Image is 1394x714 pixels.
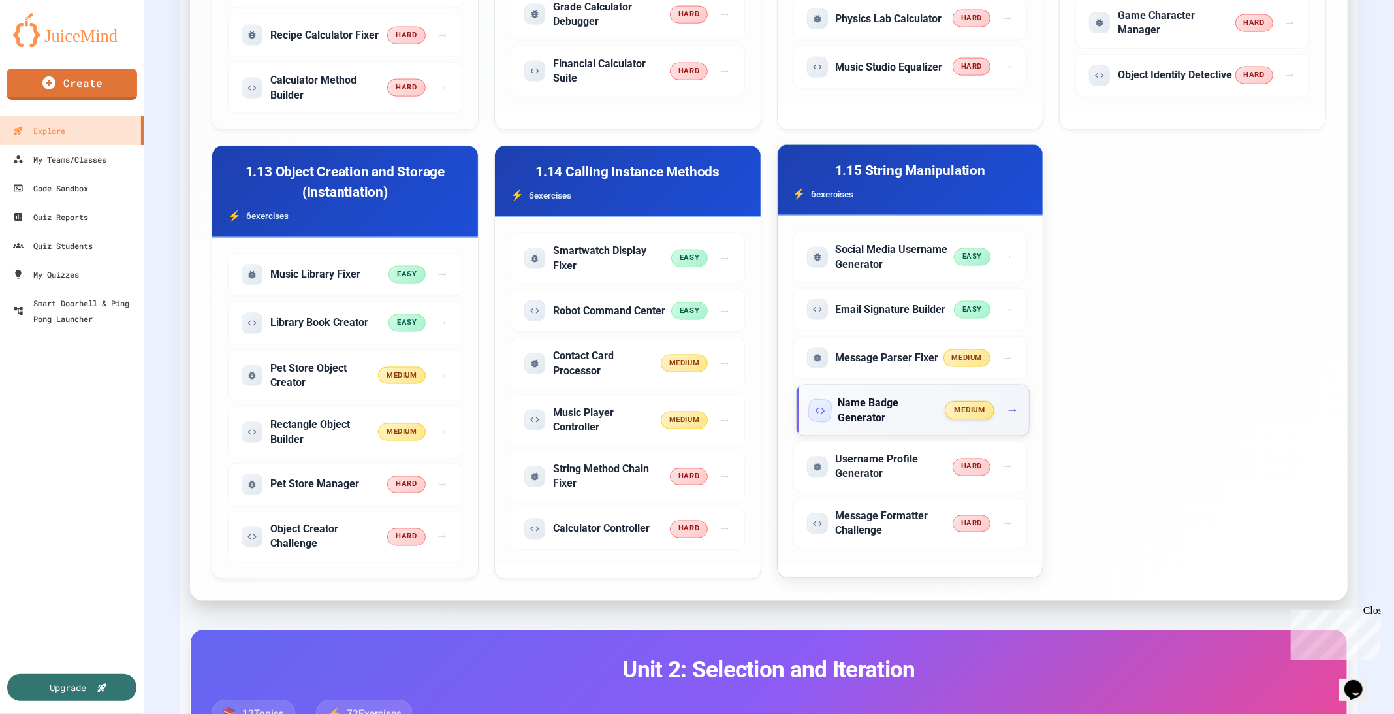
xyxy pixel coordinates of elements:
h5: Smartwatch Display Fixer [553,244,671,273]
span: → [718,354,731,373]
span: → [436,26,449,45]
h5: Financial Calculator Suite [553,57,670,86]
div: My Quizzes [13,267,79,282]
span: hard [953,10,990,27]
span: → [1284,14,1296,33]
span: hard [670,63,708,80]
span: → [1001,9,1013,28]
span: hard [387,27,425,44]
h5: Username Profile Generator [836,453,953,482]
h5: Music Studio Equalizer [836,60,943,74]
span: → [436,528,449,547]
span: → [718,249,731,268]
span: → [718,302,731,321]
h5: Name Badge Generator [838,396,946,425]
span: → [436,265,449,284]
span: hard [953,515,990,533]
span: → [1001,300,1013,319]
div: Start exercise: Library Book Creator (easy difficulty, code problem) [228,302,462,345]
h5: Calculator Method Builder [270,73,387,103]
h5: Rectangle Object Builder [270,417,378,447]
h5: Physics Lab Calculator [836,12,942,26]
span: hard [670,468,708,486]
h3: 1.13 Object Creation and Storage (Instantiation) [228,162,462,203]
div: Quiz Students [13,238,93,253]
div: Start exercise: Calculator Controller (hard difficulty, code problem) [511,508,745,551]
span: easy [671,302,708,320]
h5: Library Book Creator [270,316,368,330]
span: hard [1235,14,1273,32]
span: hard [1235,67,1273,84]
div: Start exercise: Contact Card Processor (medium difficulty, fix problem) [511,338,745,389]
h5: Game Character Manager [1118,8,1235,38]
span: → [1001,458,1013,477]
h5: Recipe Calculator Fixer [270,28,379,42]
span: → [436,476,449,495]
div: Start exercise: Social Media Username Generator (easy difficulty, fix problem) [793,231,1028,283]
span: → [1001,248,1013,267]
iframe: chat widget [1286,605,1381,660]
h5: Object Identity Detective [1118,68,1232,82]
div: 6 exercise s [511,187,745,203]
h3: 1.14 Calling Instance Methods [511,162,745,182]
h5: Message Formatter Challenge [836,510,953,539]
div: Chat with us now!Close [5,5,90,83]
div: My Teams/Classes [13,152,106,167]
span: hard [387,79,425,97]
span: → [436,78,449,97]
div: Smart Doorbell & Ping Pong Launcher [13,295,138,327]
span: → [718,468,731,487]
span: → [718,62,731,81]
span: medium [378,367,425,385]
h5: Object Creator Challenge [270,523,387,552]
div: Start exercise: Music Library Fixer (easy difficulty, fix problem) [228,253,462,297]
h5: Music Player Controller [553,406,661,435]
div: Start exercise: Music Studio Equalizer (hard difficulty, code problem) [793,46,1028,89]
span: easy [388,314,425,332]
div: Upgrade [50,681,87,694]
span: → [1001,57,1013,76]
div: Start exercise: Pet Store Manager (hard difficulty, fix problem) [228,463,462,506]
h5: Contact Card Processor [553,349,661,378]
div: Explore [13,123,65,138]
div: Start exercise: Calculator Method Builder (hard difficulty, code problem) [228,62,462,114]
span: → [718,411,731,430]
iframe: chat widget [1339,662,1381,701]
span: hard [670,6,708,24]
h5: Pet Store Manager [270,478,359,492]
span: easy [671,250,708,267]
h5: String Method Chain Fixer [553,462,670,492]
span: easy [954,301,990,319]
div: Start exercise: Email Signature Builder (easy difficulty, code problem) [793,288,1028,331]
a: Create [7,69,137,100]
div: Start exercise: Financial Calculator Suite (hard difficulty, code problem) [511,46,745,97]
div: Start exercise: String Method Chain Fixer (hard difficulty, fix problem) [511,451,745,503]
span: → [436,314,449,333]
span: medium [661,355,708,372]
span: → [1001,349,1013,368]
div: Start exercise: Object Identity Detective (hard difficulty, code problem) [1075,54,1310,97]
span: hard [387,476,425,494]
div: Start exercise: Pet Store Object Creator (medium difficulty, fix problem) [228,350,462,402]
div: Start exercise: Object Creator Challenge (hard difficulty, code problem) [228,511,462,563]
span: → [1006,401,1019,420]
span: medium [943,349,990,367]
h3: 1.15 String Manipulation [793,161,1028,181]
div: Start exercise: Message Parser Fixer (medium difficulty, fix problem) [793,336,1028,380]
span: easy [388,266,425,284]
span: → [436,423,449,442]
h5: Message Parser Fixer [836,351,939,365]
div: Start exercise: Recipe Calculator Fixer (hard difficulty, fix problem) [228,14,462,57]
h5: Email Signature Builder [836,302,946,317]
div: Start exercise: Music Player Controller (medium difficulty, code problem) [511,395,745,446]
span: medium [945,401,994,419]
div: Code Sandbox [13,180,88,196]
span: easy [954,248,990,266]
span: hard [953,58,990,76]
h5: Social Media Username Generator [836,242,954,272]
span: → [1001,515,1013,534]
div: Start exercise: Message Formatter Challenge (hard difficulty, code problem) [793,498,1028,550]
span: → [718,520,731,539]
div: Start exercise: Smartwatch Display Fixer (easy difficulty, fix problem) [511,233,745,284]
h5: Robot Command Center [553,304,665,318]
